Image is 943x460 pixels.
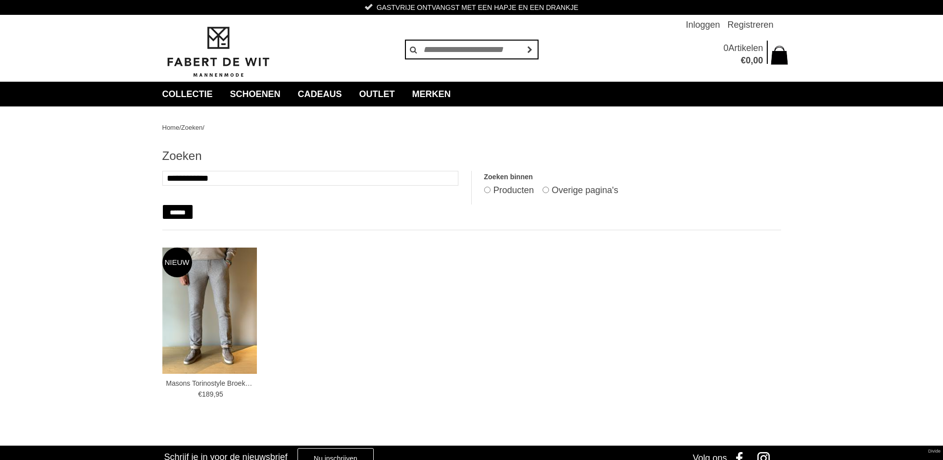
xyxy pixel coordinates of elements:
a: Masons Torinostyle Broeken en Pantalons [166,379,255,388]
span: 189 [202,390,213,398]
img: Masons Torinostyle Broeken en Pantalons [162,248,257,374]
a: Home [162,124,180,131]
img: Fabert de Wit [162,25,274,79]
a: Outlet [352,82,402,106]
span: 00 [753,55,763,65]
a: Merken [405,82,458,106]
label: Zoeken binnen [484,171,781,183]
span: / [202,124,204,131]
span: € [198,390,202,398]
label: Producten [493,185,534,195]
a: Registreren [727,15,773,35]
a: Schoenen [223,82,288,106]
span: € [741,55,745,65]
span: , [750,55,753,65]
a: Cadeaus [291,82,349,106]
h1: Zoeken [162,149,781,163]
span: Artikelen [728,43,763,53]
span: 95 [215,390,223,398]
span: 0 [745,55,750,65]
span: 0 [723,43,728,53]
span: / [179,124,181,131]
a: Divide [928,445,941,458]
span: , [213,390,215,398]
a: collectie [155,82,220,106]
a: Inloggen [686,15,720,35]
a: Zoeken [181,124,202,131]
label: Overige pagina's [552,185,619,195]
